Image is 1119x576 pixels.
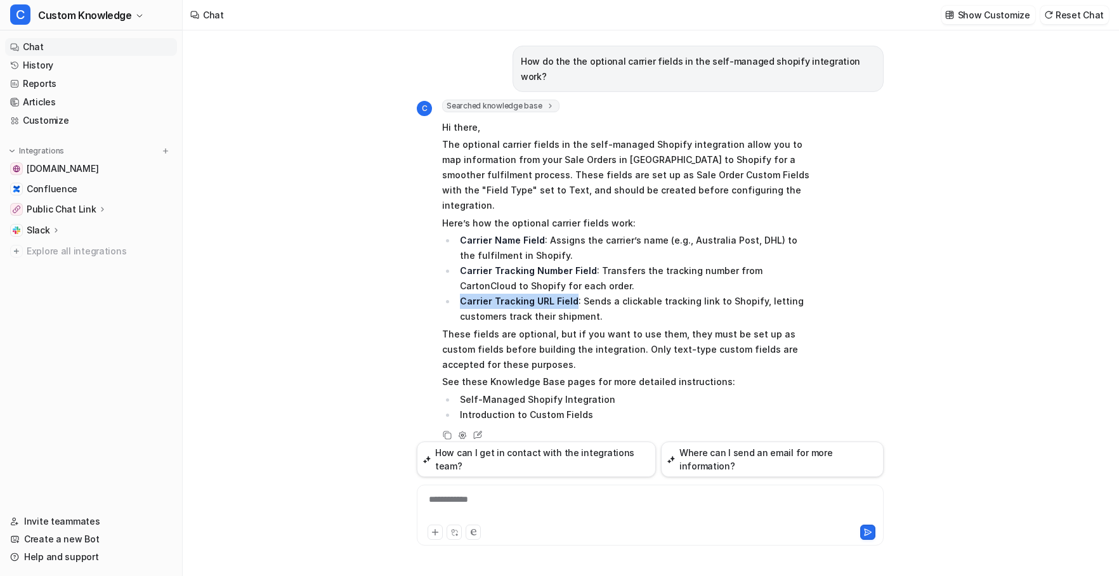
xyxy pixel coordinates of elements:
[19,146,64,156] p: Integrations
[5,180,177,198] a: ConfluenceConfluence
[442,216,813,231] p: Here’s how the optional carrier fields work:
[5,93,177,111] a: Articles
[456,263,813,294] li: : Transfers the tracking number from CartonCloud to Shopify for each order.
[442,120,813,135] p: Hi there,
[27,224,50,237] p: Slack
[5,548,177,566] a: Help and support
[5,56,177,74] a: History
[5,145,68,157] button: Integrations
[5,160,177,178] a: help.cartoncloud.com[DOMAIN_NAME]
[27,183,77,195] span: Confluence
[5,75,177,93] a: Reports
[1040,6,1109,24] button: Reset Chat
[442,137,813,213] p: The optional carrier fields in the self-managed Shopify integration allow you to map information ...
[5,513,177,530] a: Invite teammates
[5,112,177,129] a: Customize
[8,147,16,155] img: expand menu
[417,101,432,116] span: C
[460,235,545,245] strong: Carrier Name Field
[442,100,559,112] span: Searched knowledge base
[203,8,224,22] div: Chat
[460,296,579,306] strong: Carrier Tracking URL Field
[456,233,813,263] li: : Assigns the carrier’s name (e.g., Australia Post, DHL) to the fulfilment in Shopify.
[456,294,813,324] li: : Sends a clickable tracking link to Shopify, letting customers track their shipment.
[13,206,20,213] img: Public Chat Link
[945,10,954,20] img: customize
[5,242,177,260] a: Explore all integrations
[5,530,177,548] a: Create a new Bot
[460,265,597,276] strong: Carrier Tracking Number Field
[5,38,177,56] a: Chat
[38,6,132,24] span: Custom Knowledge
[161,147,170,155] img: menu_add.svg
[958,8,1030,22] p: Show Customize
[13,185,20,193] img: Confluence
[442,374,813,389] p: See these Knowledge Base pages for more detailed instructions:
[27,203,96,216] p: Public Chat Link
[941,6,1035,24] button: Show Customize
[10,245,23,258] img: explore all integrations
[27,162,98,175] span: [DOMAIN_NAME]
[417,442,656,477] button: How can I get in contact with the integrations team?
[442,327,813,372] p: These fields are optional, but if you want to use them, they must be set up as custom fields befo...
[456,392,813,407] li: Self-Managed Shopify Integration
[13,226,20,234] img: Slack
[27,241,172,261] span: Explore all integrations
[13,165,20,173] img: help.cartoncloud.com
[661,442,884,477] button: Where can I send an email for more information?
[521,54,875,84] p: How do the the optional carrier fields in the self-managed shopify integration work?
[1044,10,1053,20] img: reset
[456,407,813,422] li: Introduction to Custom Fields
[10,4,30,25] span: C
